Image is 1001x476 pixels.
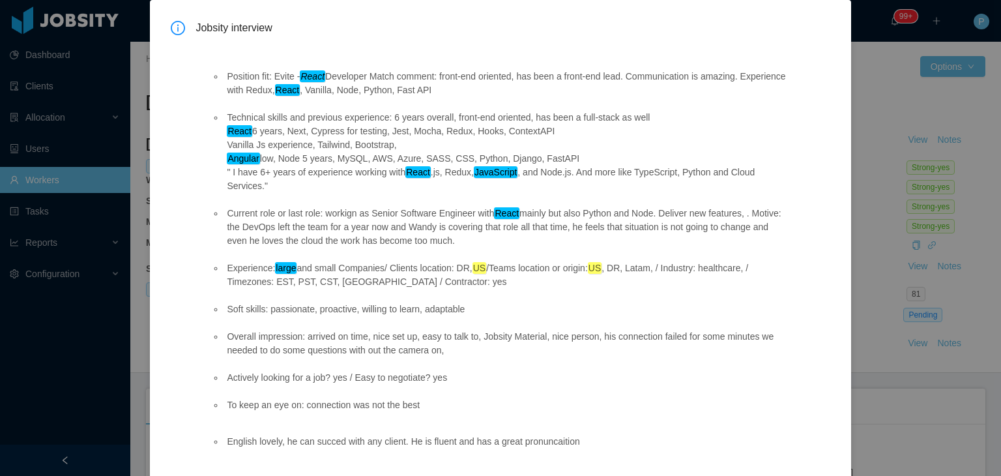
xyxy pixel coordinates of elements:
[196,21,830,35] span: Jobsity interview
[224,398,788,412] li: To keep an eye on: connection was not the best
[275,262,297,274] em: large
[171,21,185,35] i: icon: info-circle
[472,262,486,274] em: US
[224,261,788,289] li: Experience: and small Companies/ Clients location: DR, /Teams location or origin: , DR, Latam, / ...
[405,166,431,178] em: React
[224,303,788,316] li: Soft skills: passionate, proactive, willing to learn, adaptable
[224,111,788,193] li: Technical skills and previous experience: 6 years overall, front-end oriented, has been a full-st...
[300,70,325,82] em: React
[227,125,252,137] em: React
[224,207,788,248] li: Current role or last role: workign as Senior Software Engineer with mainly but also Python and No...
[227,153,259,164] em: Angular
[224,330,788,357] li: Overall impression: arrived on time, nice set up, easy to talk to, Jobsity Material, nice person,...
[494,207,519,219] em: React
[224,70,788,97] li: Position fit: Evite - Developer Match comment: front-end oriented, has been a front-end lead. Com...
[474,166,517,178] em: JavaScript
[275,84,300,96] em: React
[224,435,788,449] li: English lovely, he can succed with any client. He is fluent and has a great pronuncaition
[224,371,788,385] li: Actively looking for a job? yes / Easy to negotiate? yes
[588,262,602,274] em: US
